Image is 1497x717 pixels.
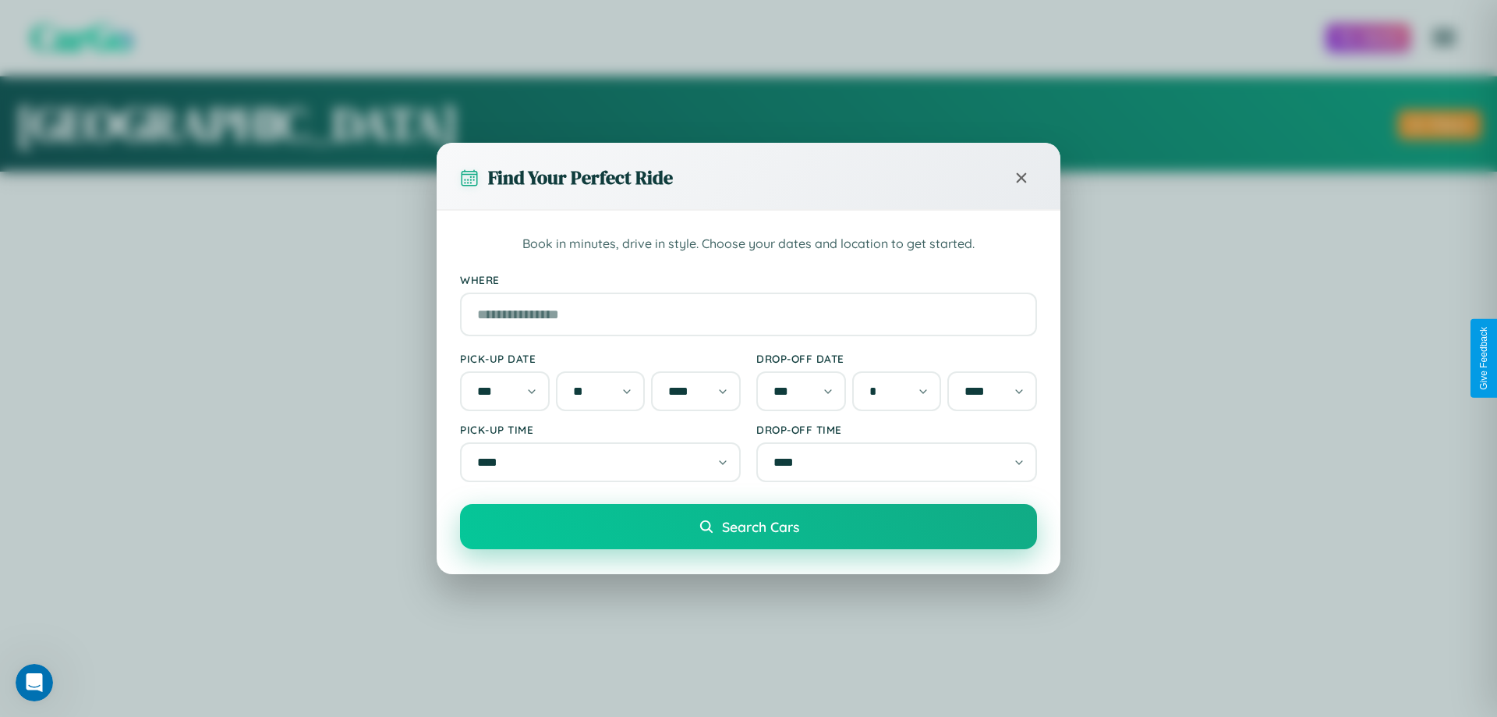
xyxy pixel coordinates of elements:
label: Where [460,273,1037,286]
label: Pick-up Date [460,352,741,365]
p: Book in minutes, drive in style. Choose your dates and location to get started. [460,234,1037,254]
label: Drop-off Date [756,352,1037,365]
h3: Find Your Perfect Ride [488,165,673,190]
label: Drop-off Time [756,423,1037,436]
span: Search Cars [722,518,799,535]
label: Pick-up Time [460,423,741,436]
button: Search Cars [460,504,1037,549]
